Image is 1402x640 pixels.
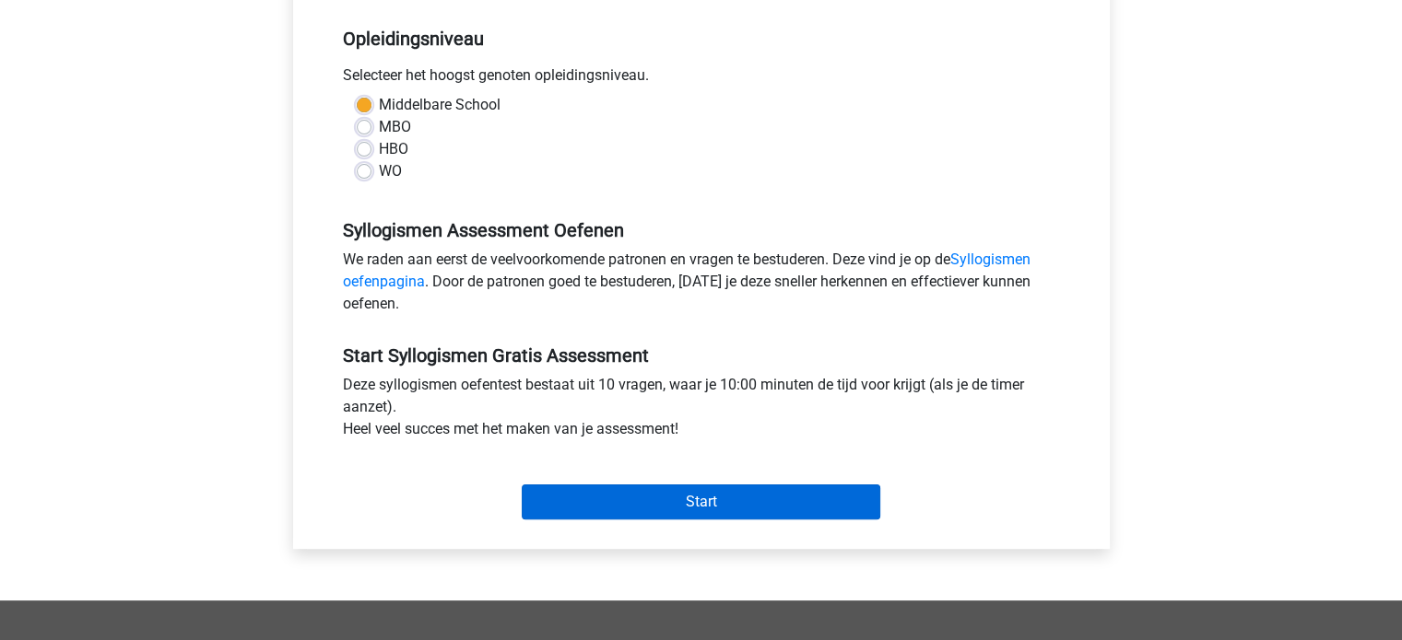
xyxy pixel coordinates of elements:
[522,484,880,519] input: Start
[379,160,402,182] label: WO
[343,20,1060,57] h5: Opleidingsniveau
[379,94,501,116] label: Middelbare School
[329,249,1074,322] div: We raden aan eerst de veelvoorkomende patronen en vragen te bestuderen. Deze vind je op de . Door...
[379,116,411,138] label: MBO
[329,64,1074,94] div: Selecteer het hoogst genoten opleidingsniveau.
[343,344,1060,367] h5: Start Syllogismen Gratis Assessment
[379,138,408,160] label: HBO
[329,374,1074,448] div: Deze syllogismen oefentest bestaat uit 10 vragen, waar je 10:00 minuten de tijd voor krijgt (als ...
[343,219,1060,241] h5: Syllogismen Assessment Oefenen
